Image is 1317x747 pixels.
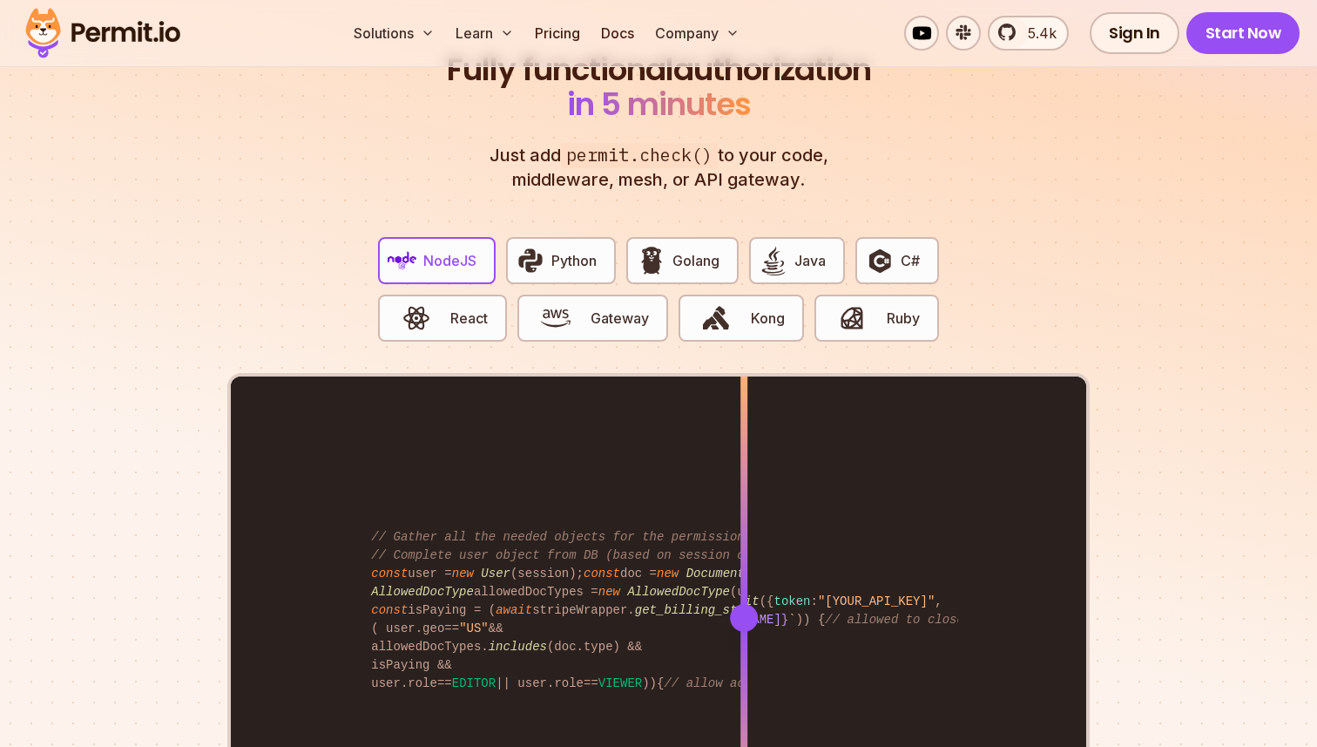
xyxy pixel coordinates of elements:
[516,246,545,275] img: Python
[442,52,875,122] h2: authorization
[447,52,673,87] span: Fully functional
[541,303,571,333] img: Gateway
[751,308,785,329] span: Kong
[481,567,510,581] span: User
[371,585,474,599] span: AllowedDocType
[598,585,620,599] span: new
[1017,23,1057,44] span: 5.4k
[837,303,867,333] img: Ruby
[567,82,751,126] span: in 5 minutes
[528,16,587,51] a: Pricing
[551,250,597,271] span: Python
[988,16,1069,51] a: 5.4k
[794,250,826,271] span: Java
[402,303,431,333] img: React
[17,3,188,63] img: Permit logo
[489,640,547,654] span: includes
[388,246,417,275] img: NodeJS
[371,530,788,544] span: // Gather all the needed objects for the permission check
[408,676,437,690] span: role
[452,676,496,690] span: EDITOR
[825,613,1008,627] span: // allowed to close issue
[865,246,895,275] img: C#
[450,308,488,329] span: React
[452,567,474,581] span: new
[887,308,920,329] span: Ruby
[371,567,408,581] span: const
[347,16,442,51] button: Solutions
[1090,12,1179,54] a: Sign In
[773,594,810,608] span: token
[591,308,649,329] span: Gateway
[657,567,679,581] span: new
[598,676,642,690] span: VIEWER
[584,567,620,581] span: const
[672,250,719,271] span: Golang
[701,303,731,333] img: Kong
[627,585,730,599] span: AllowedDocType
[371,603,408,617] span: const
[637,246,666,275] img: Golang
[1186,12,1300,54] a: Start Now
[759,246,788,275] img: Java
[359,514,957,707] code: user = (session); doc = ( , , session. ); allowedDocTypes = (user. ); isPaying = ( stripeWrapper....
[561,143,718,168] span: permit.check()
[496,603,532,617] span: await
[423,250,476,271] span: NodeJS
[594,16,641,51] a: Docs
[470,143,847,192] p: Just add to your code, middleware, mesh, or API gateway.
[422,621,444,635] span: geo
[554,676,584,690] span: role
[449,16,521,51] button: Learn
[584,640,613,654] span: type
[371,548,949,562] span: // Complete user object from DB (based on session object, only 3 DB queries...)
[901,250,920,271] span: C#
[635,603,767,617] span: get_billing_status
[459,621,489,635] span: "US"
[664,676,773,690] span: // allow access
[686,567,745,581] span: Document
[648,16,746,51] button: Company
[818,594,935,608] span: "[YOUR_API_KEY]"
